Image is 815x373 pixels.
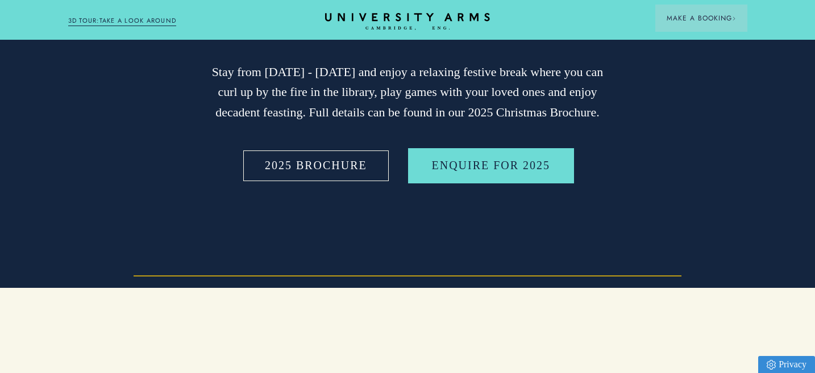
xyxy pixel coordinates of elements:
p: Stay from [DATE] - [DATE] and enjoy a relaxing festive break where you can curl up by the fire in... [204,62,612,122]
img: Privacy [767,360,776,370]
img: Arrow icon [732,16,736,20]
a: 3D TOUR:TAKE A LOOK AROUND [68,16,177,26]
a: Privacy [758,356,815,373]
a: Home [325,13,490,31]
a: 2025 BROCHURE [241,148,391,183]
a: Enquire for 2025 [408,148,574,183]
button: Make a BookingArrow icon [655,5,747,32]
span: Make a Booking [667,13,736,23]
